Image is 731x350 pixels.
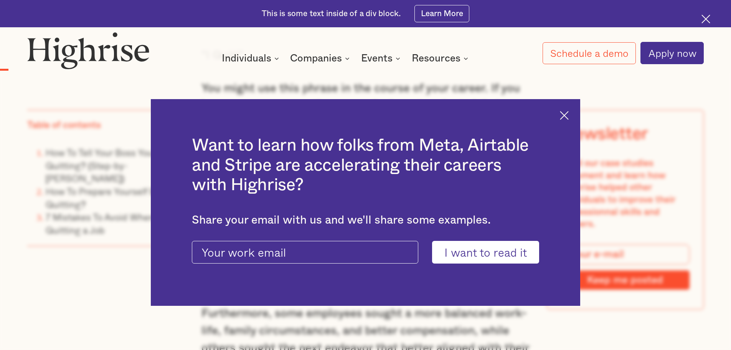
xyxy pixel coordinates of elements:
[640,42,704,64] a: Apply now
[192,214,539,227] div: Share your email with us and we'll share some examples.
[262,8,401,19] div: This is some text inside of a div block.
[192,241,418,264] input: Your work email
[290,54,342,63] div: Companies
[414,5,469,22] a: Learn More
[560,111,569,120] img: Cross icon
[432,241,539,264] input: I want to read it
[701,15,710,23] img: Cross icon
[222,54,271,63] div: Individuals
[412,54,460,63] div: Resources
[27,32,149,69] img: Highrise logo
[412,54,470,63] div: Resources
[543,42,636,64] a: Schedule a demo
[361,54,403,63] div: Events
[361,54,393,63] div: Events
[290,54,352,63] div: Companies
[222,54,281,63] div: Individuals
[192,136,539,195] h2: Want to learn how folks from Meta, Airtable and Stripe are accelerating their careers with Highrise?
[192,241,539,264] form: current-ascender-blog-article-modal-form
